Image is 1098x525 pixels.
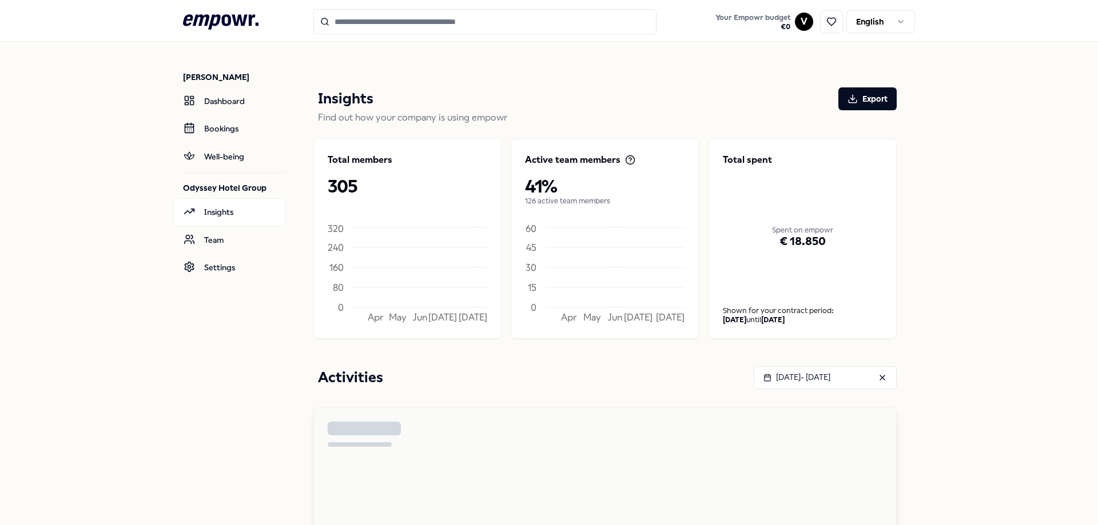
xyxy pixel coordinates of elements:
tspan: [DATE] [428,312,457,323]
p: Insights [318,87,373,110]
a: Your Empowr budget€0 [711,10,795,34]
tspan: [DATE] [624,312,653,323]
button: Export [838,87,897,110]
b: [DATE] [761,315,785,324]
p: [PERSON_NAME] [183,71,286,83]
span: € 0 [715,22,790,31]
tspan: [DATE] [459,312,487,323]
a: Team [174,226,286,254]
div: until [723,315,882,324]
div: Spent on empowr [723,181,882,280]
tspan: Jun [413,312,427,323]
tspan: 0 [338,302,344,312]
p: Find out how your company is using empowr [318,110,897,125]
tspan: [DATE] [657,312,685,323]
tspan: 240 [328,242,344,253]
tspan: 320 [328,223,344,234]
tspan: May [389,312,407,323]
p: 126 active team members [525,197,685,206]
a: Bookings [174,115,286,142]
p: Shown for your contract period: [723,306,882,315]
a: Dashboard [174,87,286,115]
a: Well-being [174,143,286,170]
p: Odyssey Hotel Group [183,182,286,194]
div: € 18.850 [723,203,882,280]
button: Your Empowr budget€0 [713,11,793,34]
tspan: 0 [531,302,536,312]
tspan: Apr [561,312,577,323]
p: Active team members [525,153,620,167]
p: Total spent [723,153,882,167]
p: Activities [318,366,383,389]
button: [DATE]- [DATE] [754,366,897,389]
tspan: 15 [528,282,536,292]
b: [DATE] [723,315,746,324]
a: Insights [174,198,286,226]
tspan: Jun [608,312,622,323]
p: Total members [328,153,392,167]
tspan: 80 [333,282,344,292]
button: V [795,13,813,31]
tspan: 30 [526,262,536,272]
tspan: 160 [329,262,344,272]
tspan: Apr [368,312,384,323]
span: Your Empowr budget [715,13,790,22]
input: Search for products, categories or subcategories [313,9,657,34]
tspan: May [583,312,601,323]
tspan: 45 [526,242,536,253]
tspan: 60 [526,223,536,234]
div: [DATE] - [DATE] [763,371,830,383]
p: 305 [328,176,487,197]
a: Settings [174,254,286,281]
p: 41% [525,176,685,197]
